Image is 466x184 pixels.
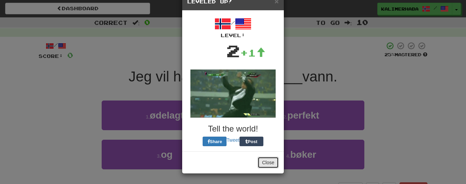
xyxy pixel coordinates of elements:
[203,137,227,146] button: Share
[239,137,263,146] button: Post
[187,32,279,39] div: Level:
[258,157,279,168] button: Close
[227,137,239,143] a: Tweet
[240,46,265,60] div: +1
[187,124,279,133] h3: Tell the world!
[190,70,276,118] img: soccer-coach-2-a9306edb2ed3f6953285996bb4238f2040b39cbea5cfbac61ac5b5c8179d3151.gif
[187,16,279,39] div: /
[226,39,240,63] div: 2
